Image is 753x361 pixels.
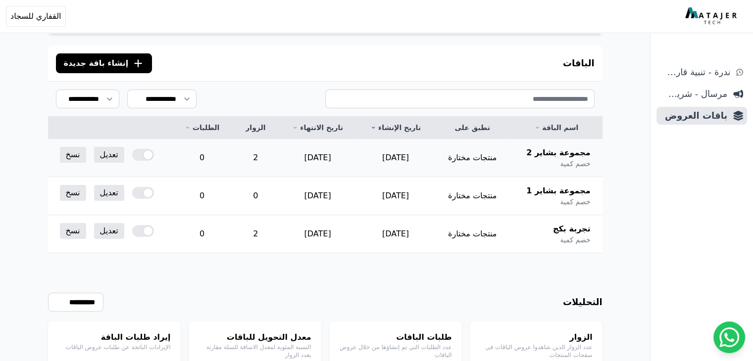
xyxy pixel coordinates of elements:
[199,331,311,343] h4: معدل التحويل للباقات
[563,56,595,70] h3: الباقات
[339,331,452,343] h4: طلبات الباقات
[94,185,124,201] a: تعديل
[339,343,452,359] p: عدد الطلبات التي تم إنشاؤها من خلال عروض الباقات
[279,139,357,177] td: [DATE]
[64,57,129,69] span: إنشاء باقة جديدة
[526,147,590,159] span: مجموعة بشاير 2
[660,65,730,79] span: ندرة - تنبية قارب علي النفاذ
[6,6,66,27] button: القفاري للسجاد
[480,343,593,359] p: عدد الزوار الذين شاهدوا عروض الباقات في صفحات المنتجات
[233,117,279,139] th: الزوار
[560,197,590,207] span: خصم كمية
[279,215,357,253] td: [DATE]
[356,215,434,253] td: [DATE]
[60,147,86,163] a: نسخ
[171,139,233,177] td: 0
[94,147,124,163] a: تعديل
[356,139,434,177] td: [DATE]
[171,215,233,253] td: 0
[233,177,279,215] td: 0
[434,117,510,139] th: تطبق على
[560,235,590,245] span: خصم كمية
[233,215,279,253] td: 2
[183,123,221,133] a: الطلبات
[434,139,510,177] td: منتجات مختارة
[10,10,61,22] span: القفاري للسجاد
[94,223,124,239] a: تعديل
[356,177,434,215] td: [DATE]
[233,139,279,177] td: 2
[434,177,510,215] td: منتجات مختارة
[480,331,593,343] h4: الزوار
[563,295,602,309] h3: التحليلات
[434,215,510,253] td: منتجات مختارة
[553,223,591,235] span: تجربة بكج
[368,123,422,133] a: تاريخ الإنشاء
[685,7,739,25] img: MatajerTech Logo
[660,109,727,123] span: باقات العروض
[58,331,171,343] h4: إيراد طلبات الباقة
[199,343,311,359] p: النسبة المئوية لمعدل الاضافة للسلة مقارنة بعدد الزوار
[522,123,591,133] a: اسم الباقة
[279,177,357,215] td: [DATE]
[526,185,590,197] span: مجموعة بشاير 1
[60,185,86,201] a: نسخ
[58,343,171,351] p: الإيرادات الناتجة عن طلبات عروض الباقات
[60,223,86,239] a: نسخ
[560,159,590,169] span: خصم كمية
[171,177,233,215] td: 0
[291,123,345,133] a: تاريخ الانتهاء
[660,87,727,101] span: مرسال - شريط دعاية
[56,53,152,73] button: إنشاء باقة جديدة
